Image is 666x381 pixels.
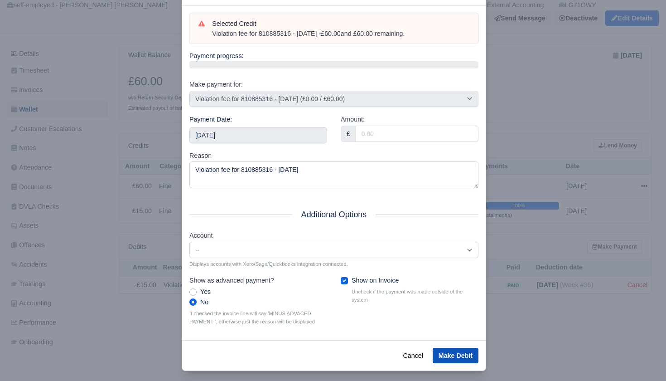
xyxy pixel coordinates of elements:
button: Make Debit [433,348,478,363]
button: Cancel [397,348,429,363]
label: Payment Date: [189,114,232,125]
small: If checked the invoice line will say 'MINUS ADVACED PAYMENT ', otherwise just the reason will be ... [189,309,327,326]
small: Displays accounts with Xero/Sage/Quickbooks integration connected. [189,260,478,268]
label: Show on Invoice [352,275,399,286]
label: Reason [189,151,212,161]
input: 0.00 [356,126,478,142]
label: Show as advanced payment? [189,275,274,286]
small: Uncheck if the payment was made outside of the system [352,288,478,304]
label: Account [189,230,212,241]
label: No [200,297,208,308]
iframe: Chat Widget [621,337,666,381]
h6: Selected Credit [212,20,469,28]
label: Amount: [341,114,365,125]
div: Violation fee for 810885316 - [DATE] - and £60.00 remaining. [212,29,469,39]
div: Payment progress: [189,51,478,68]
h5: Additional Options [189,210,478,220]
div: £ [341,126,356,142]
label: Make payment for: [189,79,243,90]
label: Yes [200,287,211,297]
input: Use the arrow keys to pick a date [189,127,327,143]
strong: £60.00 [321,30,341,37]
